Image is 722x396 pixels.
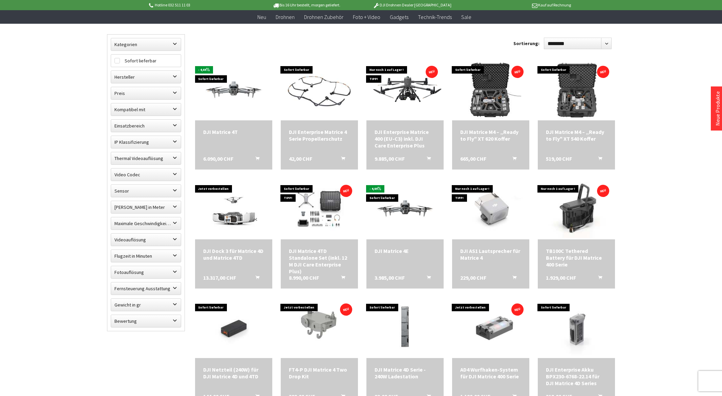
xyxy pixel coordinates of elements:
span: 13.317,00 CHF [203,274,236,281]
button: In den Warenkorb [590,155,606,164]
span: Drohnen Zubehör [304,14,343,20]
img: DJI Matrice 4E [366,187,444,231]
span: Gadgets [390,14,408,20]
p: Kauf auf Rechnung [465,1,571,9]
label: Maximale Flughöhe in Meter [111,201,181,213]
label: Videoauflösung [111,234,181,246]
a: Foto + Video [348,10,385,24]
span: 1.929,00 CHF [546,274,576,281]
a: Gadgets [385,10,413,24]
div: FT4-P DJI Matrice 4 Two Drop Kit [289,366,350,380]
div: DJI Matrice 4D Serie - 240W Ladestation [375,366,436,380]
div: DJI Matrice 4TD Standalone Set (inkl. 12 M DJI Care Enterprise Plus) [289,248,350,275]
span: 6.090,00 CHF [203,155,233,162]
a: Neue Produkte [714,91,721,126]
img: DJI Enterprise Akku BPX230-6768-22.14 für DJI Matrice 4D Series [538,299,615,357]
button: In den Warenkorb [247,155,263,164]
button: In den Warenkorb [504,274,521,283]
div: AD4 Wurfhaken-System für DJI Matrice 400 Serie [460,366,521,380]
img: DJI Matrice 4T [195,68,272,112]
a: DJI Dock 3 für Matrice 4D und Matrice 4TD 13.317,00 CHF In den Warenkorb [203,248,264,261]
div: DJI Matrice M4 – „Ready to Fly" XT 540 Koffer [546,128,607,142]
a: DJI Netzteil (240W) für DJI Matrice 4D und 4TD 144,00 CHF In den Warenkorb [203,366,264,380]
label: Maximale Geschwindigkeit in km/h [111,217,181,230]
button: In den Warenkorb [504,155,521,164]
a: TB100C Tethered Battery für DJI Matrice 400 Serie 1.929,00 CHF In den Warenkorb [546,248,607,268]
div: DJI AS1 Lautsprecher für Matrice 4 [460,248,521,261]
a: DJI Enterprise Matrice 400 (EU-C3) inkl. DJI Care Enterprise Plus 9.885,00 CHF In den Warenkorb [375,128,436,149]
a: DJI Matrice 4D Serie - 240W Ladestation 92,00 CHF In den Warenkorb [375,366,436,380]
img: FT4-P DJI Matrice 4 Two Drop Kit [299,297,340,358]
span: 665,00 CHF [460,155,486,162]
div: DJI Matrice 4E [375,248,436,254]
div: DJI Enterprise Matrice 4 Serie Propellerschutz [289,128,350,142]
span: Technik-Trends [418,14,452,20]
label: Sofort lieferbar [111,55,181,67]
img: DJI Enterprise Matrice 400 (EU-C3) inkl. DJI Care Enterprise Plus [366,68,444,112]
div: DJI Enterprise Matrice 400 (EU-C3) inkl. DJI Care Enterprise Plus [375,128,436,149]
label: Video Codec [111,169,181,181]
label: Thermal Videoauflösung [111,152,181,164]
span: 3.985,00 CHF [375,274,405,281]
span: Neu [257,14,266,20]
div: DJI Matrice 4T [203,128,264,135]
label: Preis [111,87,181,99]
span: 9.885,00 CHF [375,155,405,162]
button: In den Warenkorb [333,274,349,283]
label: IP Klassifizierung [111,136,181,148]
p: DJI Drohnen Dealer [GEOGRAPHIC_DATA] [359,1,465,9]
button: In den Warenkorb [247,274,263,283]
img: DJI Netzteil (240W) für DJI Matrice 4D und 4TD [195,299,272,357]
label: Kategorien [111,38,181,51]
span: 8.990,00 CHF [289,274,319,281]
button: In den Warenkorb [333,155,349,164]
span: Sale [461,14,471,20]
a: DJI Enterprise Matrice 4 Serie Propellerschutz 42,00 CHF In den Warenkorb [289,128,350,142]
a: DJI Matrice 4TD Standalone Set (inkl. 12 M DJI Care Enterprise Plus) 8.990,00 CHF In den Warenkorb [289,248,350,275]
img: DJI Matrice M4 – „Ready to Fly" XT 620 Koffer [460,59,521,120]
label: Flugzeit in Minuten [111,250,181,262]
label: Sensor [111,185,181,197]
p: Bis 16 Uhr bestellt, morgen geliefert. [253,1,359,9]
img: DJI Dock 3 für Matrice 4D und Matrice 4TD [203,178,264,239]
div: DJI Enterprise Akku BPX230-6768-22.14 für DJI Matrice 4D Series [546,366,607,387]
button: In den Warenkorb [590,274,606,283]
span: Drohnen [276,14,295,20]
img: DJI AS1 Lautsprecher für Matrice 4 [452,183,529,235]
label: Gewicht in gr [111,299,181,311]
button: In den Warenkorb [419,274,435,283]
label: Einsatzbereich [111,120,181,132]
a: Technik-Trends [413,10,456,24]
a: DJI Matrice 4T 6.090,00 CHF In den Warenkorb [203,128,264,135]
a: FT4-P DJI Matrice 4 Two Drop Kit 399,00 CHF In den Warenkorb [289,366,350,380]
span: 42,00 CHF [289,155,312,162]
label: Sortierung: [513,38,539,49]
a: DJI Enterprise Akku BPX230-6768-22.14 für DJI Matrice 4D Series 318,00 CHF In den Warenkorb [546,366,607,387]
img: DJI Matrice 4D Serie - 240W Ladestation [375,297,436,358]
a: DJI AS1 Lautsprecher für Matrice 4 229,00 CHF In den Warenkorb [460,248,521,261]
a: Sale [456,10,476,24]
div: DJI Dock 3 für Matrice 4D und Matrice 4TD [203,248,264,261]
div: TB100C Tethered Battery für DJI Matrice 400 Serie [546,248,607,268]
a: DJI Matrice M4 – „Ready to Fly" XT 620 Koffer 665,00 CHF In den Warenkorb [460,128,521,142]
img: DJI Matrice M4 – „Ready to Fly" XT 540 Koffer [546,59,607,120]
span: 229,00 CHF [460,274,486,281]
a: Drohnen [271,10,299,24]
button: In den Warenkorb [419,155,435,164]
p: Hotline 032 511 11 03 [148,1,253,9]
img: DJI Enterprise Matrice 4 Serie Propellerschutz [281,66,358,114]
label: Bewertung [111,315,181,327]
img: DJI Matrice 4TD Standalone Set (inkl. 12 M DJI Care Enterprise Plus) [281,181,358,237]
a: DJI Matrice M4 – „Ready to Fly" XT 540 Koffer 519,00 CHF In den Warenkorb [546,128,607,142]
img: TB100C Tethered Battery für DJI Matrice 400 Serie [538,180,615,238]
label: Hersteller [111,71,181,83]
a: Drohnen Zubehör [299,10,348,24]
a: Neu [253,10,271,24]
div: DJI Matrice M4 – „Ready to Fly" XT 620 Koffer [460,128,521,142]
a: AD4 Wurfhaken-System für DJI Matrice 400 Serie 1.190,00 CHF In den Warenkorb [460,366,521,380]
span: 519,00 CHF [546,155,572,162]
div: DJI Netzteil (240W) für DJI Matrice 4D und 4TD [203,366,264,380]
img: AD4 Wurfhaken-System für DJI Matrice 400 Serie [452,301,529,354]
a: DJI Matrice 4E 3.985,00 CHF In den Warenkorb [375,248,436,254]
label: Kompatibel mit [111,103,181,116]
